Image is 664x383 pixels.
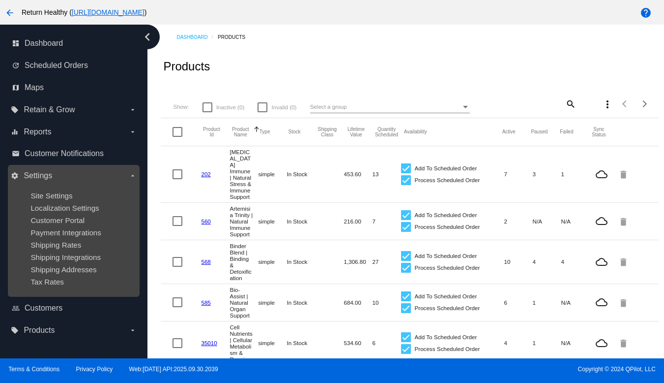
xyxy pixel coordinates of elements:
i: arrow_drop_down [129,172,137,180]
mat-cell: 13 [373,168,401,180]
span: Products [24,326,55,335]
i: people_outline [12,304,20,312]
span: Shipping Rates [30,241,81,249]
i: local_offer [11,326,19,334]
mat-cell: simple [258,337,287,349]
span: Process Scheduled Order [415,262,480,274]
mat-cell: 10 [504,256,533,267]
span: Process Scheduled Order [415,174,480,186]
a: Customer Portal [30,216,85,224]
mat-cell: [MEDICAL_DATA] Immune | Natural Stress & Immune Support [230,146,258,202]
mat-cell: 3 [533,168,561,180]
a: Payment Integrations [30,228,101,237]
mat-cell: 7 [504,168,533,180]
a: [URL][DOMAIN_NAME] [72,8,144,16]
span: Process Scheduled Order [415,221,480,233]
mat-icon: more_vert [602,98,613,110]
mat-cell: simple [258,216,287,227]
mat-icon: delete [618,214,630,229]
mat-cell: 6 [504,297,533,308]
mat-cell: N/A [561,216,590,227]
mat-icon: cloud_queue [590,256,613,268]
mat-cell: 2 [504,216,533,227]
span: Copyright © 2024 QPilot, LLC [341,366,656,373]
span: Show: [173,103,189,110]
span: Dashboard [25,39,63,48]
span: Customers [25,304,62,313]
mat-cell: 684.00 [344,297,373,308]
mat-cell: Binder Blend | Binding & Detoxification [230,240,258,284]
span: Add To Scheduled Order [415,162,477,174]
a: Web:[DATE] API:2025.09.30.2039 [129,366,218,373]
button: Change sorting for ValidationErrorCode [589,127,609,137]
button: Change sorting for TotalQuantityScheduledActive [502,129,516,135]
i: email [12,150,20,158]
mat-cell: 1,306.80 [344,256,373,267]
i: arrow_drop_down [129,128,137,136]
span: Reports [24,128,51,136]
mat-cell: simple [258,256,287,267]
i: map [12,84,20,92]
i: arrow_drop_down [129,106,137,114]
mat-cell: Bio-Assist | Natural Organ Support [230,284,258,321]
i: local_offer [11,106,19,114]
mat-cell: 4 [533,256,561,267]
span: Customer Notifications [25,149,104,158]
button: Change sorting for StockLevel [289,129,301,135]
i: dashboard [12,39,20,47]
a: 35010 [201,340,217,346]
a: Products [218,30,254,45]
mat-cell: In Stock [287,168,315,180]
mat-cell: Artemisia Trinity | Natural Immune Support [230,203,258,240]
span: Select a group [310,103,347,110]
button: Change sorting for ShippingClass [317,127,337,137]
mat-icon: cloud_queue [590,215,613,227]
i: arrow_drop_down [129,326,137,334]
mat-cell: simple [258,297,287,308]
mat-cell: In Stock [287,256,315,267]
a: dashboard Dashboard [12,35,137,51]
i: chevron_left [140,29,155,45]
a: email Customer Notifications [12,146,137,161]
a: Shipping Addresses [30,265,96,274]
mat-cell: In Stock [287,297,315,308]
span: Inactive (0) [216,101,244,113]
button: Change sorting for ProductType [260,129,270,135]
button: Change sorting for QuantityScheduled [375,127,398,137]
mat-cell: In Stock [287,216,315,227]
mat-cell: 7 [373,216,401,227]
mat-cell: N/A [561,297,590,308]
mat-cell: 534.60 [344,337,373,349]
mat-icon: delete [618,335,630,351]
i: equalizer [11,128,19,136]
a: 202 [201,171,210,177]
button: Next page [635,94,655,114]
span: Add To Scheduled Order [415,290,477,302]
span: Settings [24,171,52,180]
span: Retain & Grow [24,105,75,114]
button: Change sorting for ProductName [231,127,251,137]
a: 585 [201,299,210,306]
a: Site Settings [30,191,72,200]
mat-cell: 1 [533,337,561,349]
button: Change sorting for LifetimeValue [346,127,366,137]
a: Shipping Integrations [30,253,101,261]
mat-icon: cloud_queue [590,168,613,180]
a: Localization Settings [30,204,99,212]
button: Change sorting for TotalQuantityFailed [560,129,573,135]
span: Process Scheduled Order [415,302,480,314]
button: Previous page [615,94,635,114]
mat-select: Select a group [310,101,470,113]
mat-cell: 4 [561,256,590,267]
mat-cell: 1 [533,297,561,308]
span: Add To Scheduled Order [415,250,477,262]
span: Maps [25,83,44,92]
mat-icon: delete [618,295,630,310]
span: Invalid (0) [271,101,296,113]
mat-cell: 216.00 [344,216,373,227]
span: Process Scheduled Order [415,343,480,355]
a: update Scheduled Orders [12,58,137,73]
span: Return Healthy ( ) [22,8,146,16]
